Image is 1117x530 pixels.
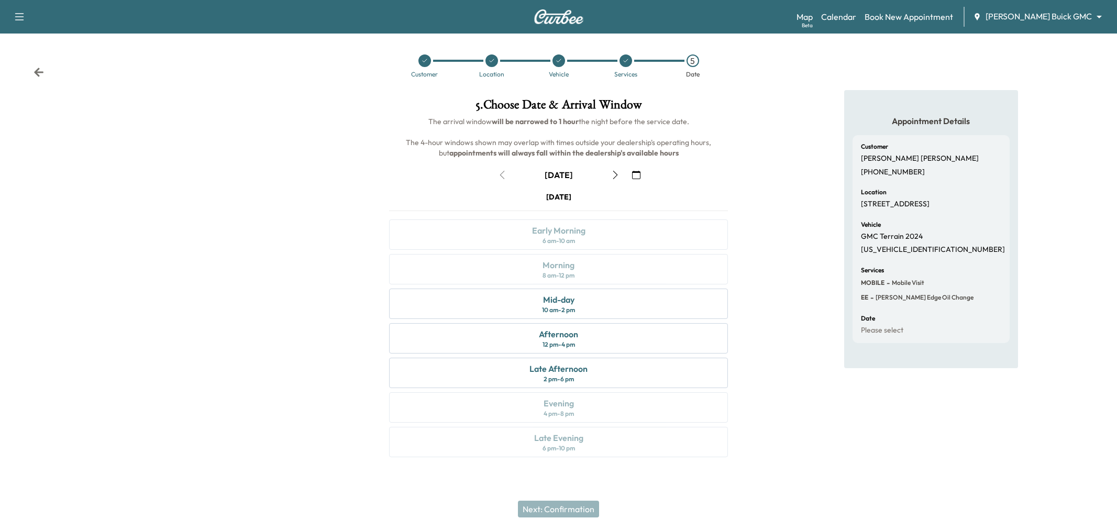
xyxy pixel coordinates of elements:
[449,148,679,158] b: appointments will always fall within the dealership's available hours
[545,169,573,181] div: [DATE]
[549,71,569,78] div: Vehicle
[861,326,903,335] p: Please select
[861,154,979,163] p: [PERSON_NAME] [PERSON_NAME]
[861,143,888,150] h6: Customer
[687,54,699,67] div: 5
[614,71,637,78] div: Services
[861,293,868,302] span: EE
[861,189,887,195] h6: Location
[529,362,588,375] div: Late Afternoon
[686,71,700,78] div: Date
[479,71,504,78] div: Location
[861,245,1005,255] p: [US_VEHICLE_IDENTIFICATION_NUMBER]
[873,293,974,302] span: Ewing Edge Oil Change
[861,267,884,273] h6: Services
[884,278,890,288] span: -
[543,340,575,349] div: 12 pm - 4 pm
[861,232,923,241] p: GMC Terrain 2024
[539,328,578,340] div: Afternoon
[865,10,953,23] a: Book New Appointment
[861,315,875,322] h6: Date
[406,117,713,158] span: The arrival window the night before the service date. The 4-hour windows shown may overlap with t...
[986,10,1092,23] span: [PERSON_NAME] Buick GMC
[853,115,1010,127] h5: Appointment Details
[797,10,813,23] a: MapBeta
[492,117,579,126] b: will be narrowed to 1 hour
[802,21,813,29] div: Beta
[381,98,736,116] h1: 5 . Choose Date & Arrival Window
[861,279,884,287] span: MOBILE
[34,67,44,78] div: Back
[543,293,574,306] div: Mid-day
[534,9,584,24] img: Curbee Logo
[868,292,873,303] span: -
[890,279,924,287] span: Mobile Visit
[861,222,881,228] h6: Vehicle
[544,375,574,383] div: 2 pm - 6 pm
[542,306,575,314] div: 10 am - 2 pm
[861,200,930,209] p: [STREET_ADDRESS]
[821,10,856,23] a: Calendar
[546,192,571,202] div: [DATE]
[411,71,438,78] div: Customer
[861,168,925,177] p: [PHONE_NUMBER]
